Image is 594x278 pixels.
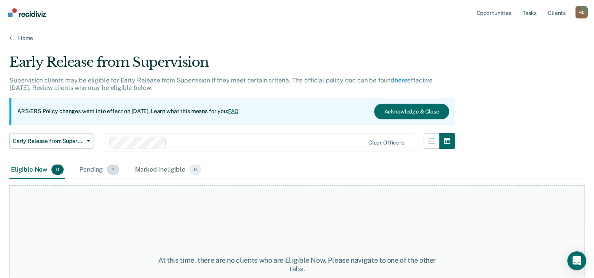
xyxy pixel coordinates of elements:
[51,165,64,175] span: 0
[395,77,407,84] a: here
[133,161,203,179] div: Marked Ineligible0
[107,165,119,175] span: 2
[189,165,201,175] span: 0
[13,138,84,144] span: Early Release from Supervision
[575,6,588,18] div: M D
[9,35,585,42] a: Home
[567,251,586,270] div: Open Intercom Messenger
[368,139,404,146] div: Clear officers
[9,77,433,91] p: Supervision clients may be eligible for Early Release from Supervision if they meet certain crite...
[78,161,121,179] div: Pending2
[9,133,93,149] button: Early Release from Supervision
[8,8,46,17] img: Recidiviz
[9,161,65,179] div: Eligible Now0
[374,104,449,119] button: Acknowledge & Close
[575,6,588,18] button: Profile dropdown button
[228,108,239,114] a: FAQ
[17,108,239,115] p: ARS/ERS Policy changes went into effect on [DATE]. Learn what this means for you:
[154,256,441,273] div: At this time, there are no clients who are Eligible Now. Please navigate to one of the other tabs.
[9,54,455,77] div: Early Release from Supervision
